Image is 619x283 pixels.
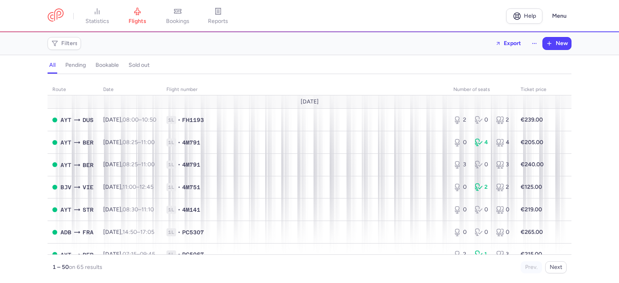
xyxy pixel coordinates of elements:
button: New [543,37,571,50]
span: [DATE] [301,99,319,105]
div: 0 [475,228,490,236]
button: Menu [547,8,571,24]
span: – [123,116,156,123]
div: 2 [453,250,468,258]
th: date [98,84,162,96]
span: 1L [166,183,176,191]
span: 1L [166,228,176,236]
a: CitizenPlane red outlined logo [48,8,64,23]
time: 11:00 [141,139,155,146]
div: 4 [475,138,490,147]
div: 0 [475,116,490,124]
span: – [123,229,154,235]
span: [DATE], [103,229,154,235]
h4: all [49,62,56,69]
time: 11:00 [141,161,155,168]
span: Milas, Bodrum, Turkey [60,183,71,192]
strong: €265.00 [521,229,543,235]
time: 14:50 [123,229,137,235]
span: OPEN [52,162,57,167]
span: OPEN [52,185,57,190]
span: [DATE], [103,251,155,258]
span: Adnan Menderes Airport, İzmir, Turkey [60,228,71,237]
strong: 1 – 50 [52,264,69,271]
th: Flight number [162,84,449,96]
strong: €205.00 [521,139,543,146]
span: Berlin Brandenburg Airport, Berlin, Germany [83,250,93,259]
div: 3 [496,250,511,258]
span: AYT [60,116,71,124]
span: PC5067 [182,250,204,258]
strong: €215.00 [521,251,542,258]
span: [DATE], [103,139,155,146]
span: • [178,250,181,258]
time: 08:00 [123,116,139,123]
a: statistics [77,7,117,25]
time: 08:30 [123,206,138,213]
div: 0 [453,183,468,191]
strong: €239.00 [521,116,543,123]
time: 07:15 [123,251,137,258]
span: Berlin Brandenburg Airport, Berlin, Germany [83,161,93,169]
span: BER [83,138,93,147]
span: – [123,184,154,190]
span: PC5307 [182,228,204,236]
time: 08:25 [123,161,138,168]
time: 17:05 [140,229,154,235]
span: AYT [60,205,71,214]
span: Help [524,13,536,19]
span: Filters [61,40,78,47]
div: 3 [453,161,468,169]
span: on 65 results [69,264,102,271]
div: 0 [453,138,468,147]
div: 0 [475,161,490,169]
span: 1L [166,250,176,258]
button: Export [490,37,526,50]
time: 11:10 [141,206,154,213]
time: 08:25 [123,139,138,146]
span: 1L [166,138,176,147]
div: 3 [496,161,511,169]
span: • [178,228,181,236]
span: DUS [83,116,93,124]
div: 0 [496,206,511,214]
span: – [123,139,155,146]
span: • [178,183,181,191]
span: [DATE], [103,161,155,168]
span: 1L [166,116,176,124]
a: reports [198,7,238,25]
div: 0 [475,206,490,214]
h4: pending [65,62,86,69]
span: [DATE], [103,206,154,213]
span: FH1193 [182,116,204,124]
span: – [123,161,155,168]
span: 4M141 [182,206,200,214]
span: [DATE], [103,184,154,190]
time: 12:45 [139,184,154,190]
span: bookings [166,18,189,25]
span: • [178,116,181,124]
th: route [48,84,98,96]
div: 0 [496,228,511,236]
strong: €125.00 [521,184,542,190]
span: Antalya, Antalya, Turkey [60,161,71,169]
span: 4M751 [182,183,200,191]
th: Ticket price [516,84,551,96]
h4: bookable [96,62,119,69]
span: Frankfurt International Airport, Frankfurt am Main, Germany [83,228,93,237]
span: 4M791 [182,161,200,169]
div: 0 [453,228,468,236]
span: • [178,206,181,214]
span: AYT [60,138,71,147]
div: 2 [475,183,490,191]
span: AYT [60,250,71,259]
th: number of seats [449,84,516,96]
div: 4 [496,138,511,147]
h4: sold out [129,62,150,69]
button: Prev. [521,261,542,273]
span: 4M791 [182,138,200,147]
span: flights [129,18,146,25]
span: 1L [166,161,176,169]
span: reports [208,18,228,25]
a: bookings [158,7,198,25]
